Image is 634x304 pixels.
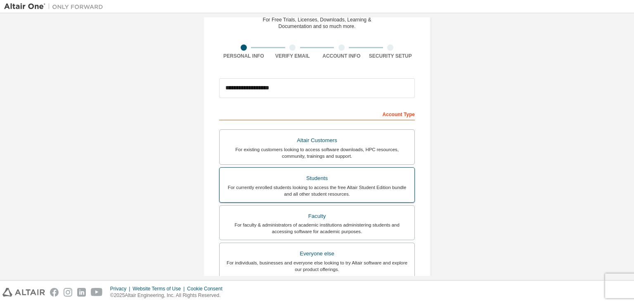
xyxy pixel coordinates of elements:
[64,288,72,297] img: instagram.svg
[317,53,366,59] div: Account Info
[110,292,227,299] p: © 2025 Altair Engineering, Inc. All Rights Reserved.
[110,285,132,292] div: Privacy
[4,2,107,11] img: Altair One
[263,16,371,30] div: For Free Trials, Licenses, Downloads, Learning & Documentation and so much more.
[225,210,409,222] div: Faculty
[50,288,59,297] img: facebook.svg
[225,260,409,273] div: For individuals, businesses and everyone else looking to try Altair software and explore our prod...
[219,53,268,59] div: Personal Info
[268,53,317,59] div: Verify Email
[91,288,103,297] img: youtube.svg
[225,248,409,260] div: Everyone else
[366,53,415,59] div: Security Setup
[132,285,187,292] div: Website Terms of Use
[77,288,86,297] img: linkedin.svg
[225,222,409,235] div: For faculty & administrators of academic institutions administering students and accessing softwa...
[225,173,409,184] div: Students
[225,146,409,159] div: For existing customers looking to access software downloads, HPC resources, community, trainings ...
[187,285,227,292] div: Cookie Consent
[225,135,409,146] div: Altair Customers
[2,288,45,297] img: altair_logo.svg
[225,184,409,197] div: For currently enrolled students looking to access the free Altair Student Edition bundle and all ...
[219,107,415,120] div: Account Type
